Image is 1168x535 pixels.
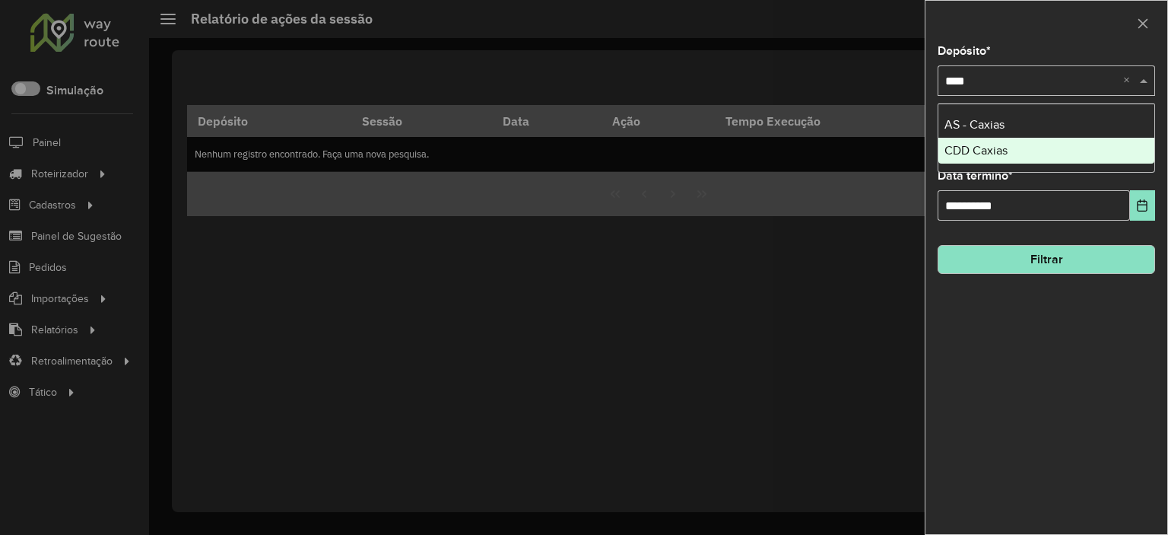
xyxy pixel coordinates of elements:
label: Depósito [938,42,991,60]
button: Choose Date [1130,190,1155,221]
ng-dropdown-panel: Options list [938,103,1155,173]
span: CDD Caxias [944,144,1008,157]
span: Clear all [1123,72,1136,90]
span: AS - Caxias [944,118,1005,131]
label: Data término [938,167,1013,185]
button: Filtrar [938,245,1155,274]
